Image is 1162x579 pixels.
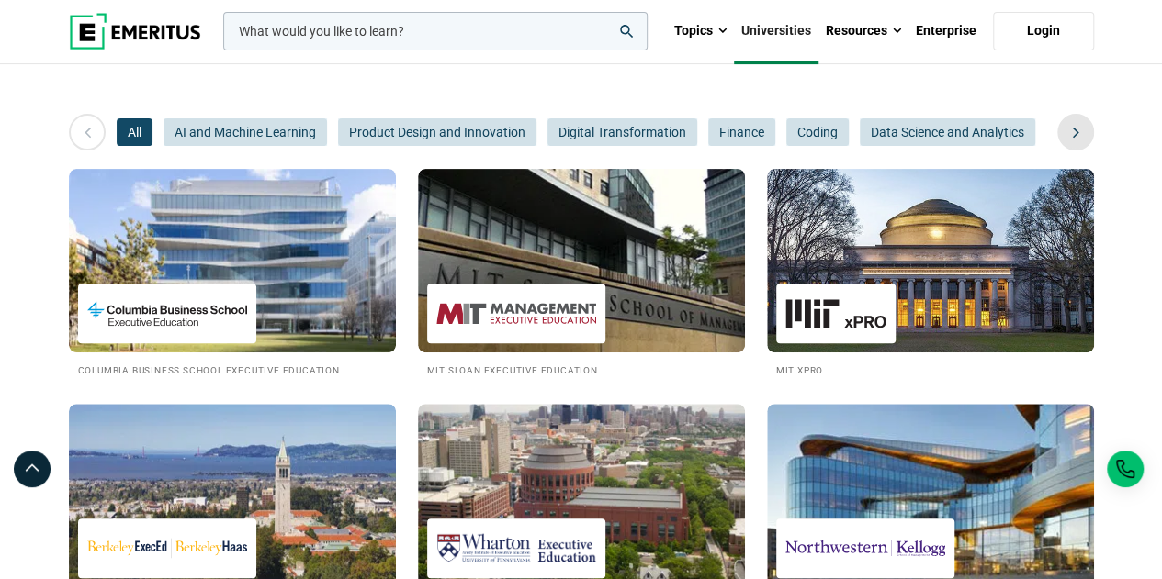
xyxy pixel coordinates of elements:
h2: Columbia Business School Executive Education [78,362,387,377]
button: All [117,118,152,146]
a: Universities We Work With MIT Sloan Executive Education MIT Sloan Executive Education [418,169,745,377]
img: MIT xPRO [785,293,886,334]
button: AI and Machine Learning [164,118,327,146]
img: Wharton Executive Education [436,528,596,569]
img: Universities We Work With [418,169,745,352]
img: Universities We Work With [767,169,1094,352]
button: Coding [786,118,849,146]
img: Universities We Work With [69,169,396,352]
button: Finance [708,118,775,146]
a: Login [993,12,1094,50]
input: woocommerce-product-search-field-0 [223,12,648,50]
button: Digital Transformation [547,118,697,146]
img: Berkeley Executive Education [87,528,247,569]
img: Columbia Business School Executive Education [87,293,247,334]
h2: MIT xPRO [776,362,1085,377]
h2: MIT Sloan Executive Education [427,362,736,377]
a: Universities We Work With Columbia Business School Executive Education Columbia Business School E... [69,169,396,377]
img: MIT Sloan Executive Education [436,293,596,334]
img: Kellogg Executive Education [785,528,945,569]
button: Data Science and Analytics [860,118,1035,146]
button: Product Design and Innovation [338,118,536,146]
a: Universities We Work With MIT xPRO MIT xPRO [767,169,1094,377]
